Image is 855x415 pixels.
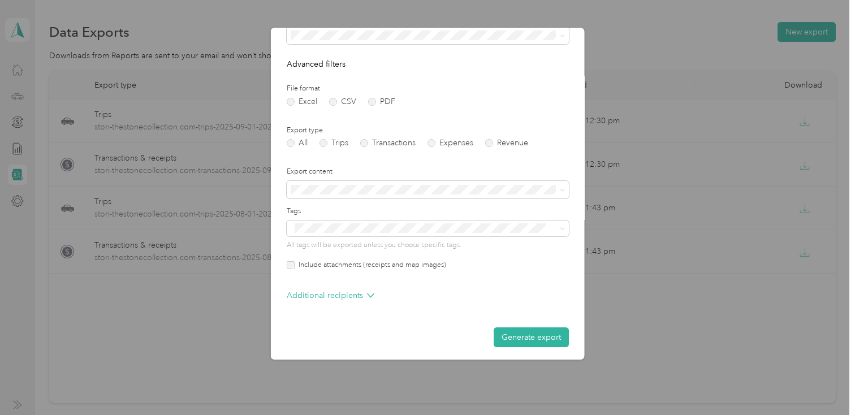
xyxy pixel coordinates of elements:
[329,98,356,106] label: CSV
[485,139,528,147] label: Revenue
[287,139,308,147] label: All
[287,126,569,136] label: Export type
[287,84,569,94] label: File format
[319,139,348,147] label: Trips
[287,240,569,250] p: All tags will be exported unless you choose specific tags.
[427,139,473,147] label: Expenses
[287,98,317,106] label: Excel
[287,289,374,301] p: Additional recipients
[287,58,569,70] p: Advanced filters
[368,98,395,106] label: PDF
[287,206,569,217] label: Tags
[494,327,569,347] button: Generate export
[360,139,416,147] label: Transactions
[295,260,446,270] label: Include attachments (receipts and map images)
[792,352,855,415] iframe: Everlance-gr Chat Button Frame
[287,167,569,177] label: Export content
